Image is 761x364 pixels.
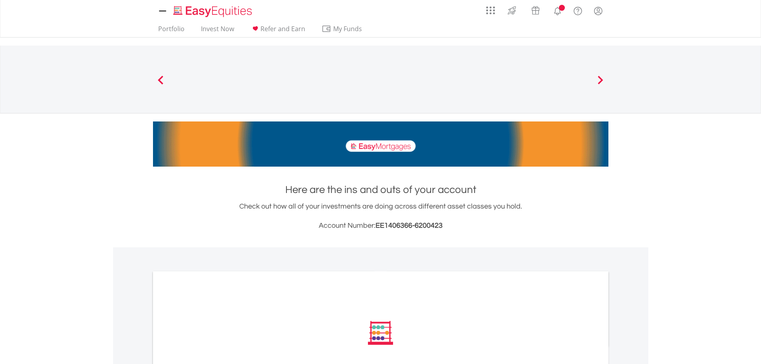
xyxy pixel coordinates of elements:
[172,5,255,18] img: EasyEquities_Logo.png
[153,201,608,231] div: Check out how all of your investments are doing across different asset classes you hold.
[568,2,588,18] a: FAQ's and Support
[153,183,608,197] h1: Here are the ins and outs of your account
[155,25,188,37] a: Portfolio
[153,121,608,167] img: EasyMortage Promotion Banner
[198,25,237,37] a: Invest Now
[481,2,500,15] a: AppsGrid
[505,4,519,17] img: thrive-v2.svg
[376,222,443,229] span: EE1406366-6200423
[524,2,547,17] a: Vouchers
[486,6,495,15] img: grid-menu-icon.svg
[529,4,542,17] img: vouchers-v2.svg
[247,25,308,37] a: Refer and Earn
[260,24,305,33] span: Refer and Earn
[322,24,374,34] span: My Funds
[588,2,608,20] a: My Profile
[153,220,608,231] h3: Account Number:
[547,2,568,18] a: Notifications
[170,2,255,18] a: Home page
